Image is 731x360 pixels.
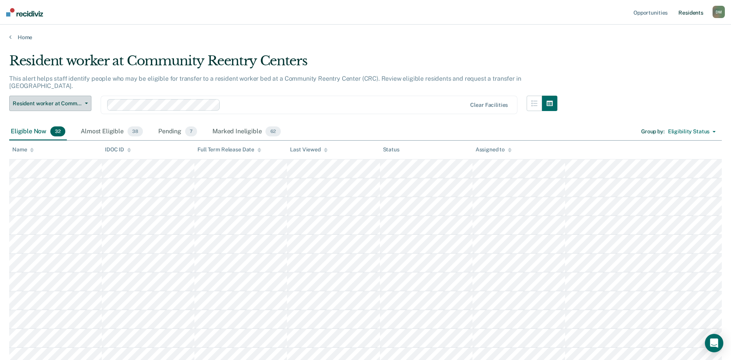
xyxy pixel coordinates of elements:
div: Status [383,146,399,153]
div: Clear facilities [470,102,508,108]
span: 32 [50,126,65,136]
img: Recidiviz [6,8,43,17]
button: DM [713,6,725,18]
div: Name [12,146,34,153]
div: D M [713,6,725,18]
span: 7 [185,126,197,136]
p: This alert helps staff identify people who may be eligible for transfer to a resident worker bed ... [9,75,521,90]
div: IDOC ID [105,146,131,153]
a: Home [9,34,722,41]
div: Group by : [641,128,665,135]
div: Almost Eligible38 [79,123,144,140]
div: Open Intercom Messenger [705,334,723,352]
div: Resident worker at Community Reentry Centers [9,53,557,75]
div: Pending7 [157,123,199,140]
div: Full Term Release Date [197,146,261,153]
div: Assigned to [476,146,512,153]
button: Eligibility Status [665,126,719,138]
div: Marked Ineligible62 [211,123,282,140]
button: Resident worker at Community Reentry Centers [9,96,91,111]
span: 62 [265,126,280,136]
div: Eligible Now32 [9,123,67,140]
div: Eligibility Status [668,128,709,135]
span: Resident worker at Community Reentry Centers [13,100,82,107]
span: 38 [128,126,143,136]
div: Last Viewed [290,146,327,153]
